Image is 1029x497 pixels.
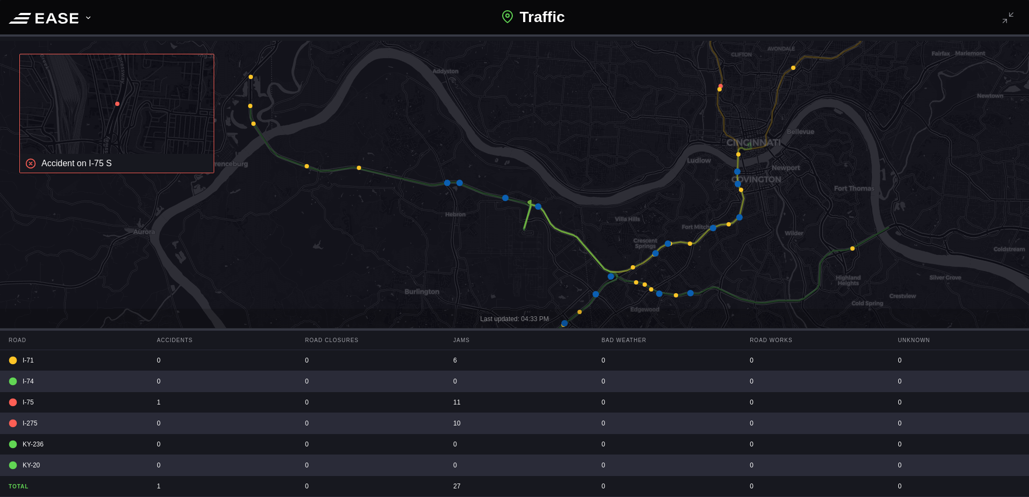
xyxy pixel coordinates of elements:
div: I-75 [9,397,131,407]
div: 0 [593,434,732,455]
div: 0 [741,476,880,496]
div: 0 [297,371,436,392]
div: Bad Weather [593,331,732,350]
div: 0 [297,413,436,434]
div: 0 [445,434,584,455]
div: 0 [593,392,732,413]
div: 0 [593,455,732,475]
div: 0 [890,434,1029,455]
div: 0 [148,455,287,475]
div: 6 [445,350,584,371]
div: I-74 [9,377,131,386]
div: 0 [297,350,436,371]
div: 0 [297,392,436,413]
div: Unknown [890,331,1029,350]
p: Accident on I-75 S [41,157,214,170]
div: 0 [148,413,287,434]
div: 0 [890,392,1029,413]
div: 1 [148,476,287,496]
div: 0 [890,350,1029,371]
div: 10 [445,413,584,434]
div: 1 [148,392,287,413]
div: 0 [890,413,1029,434]
div: 0 [593,476,732,496]
div: 0 [593,350,732,371]
div: Jams [445,331,584,350]
div: 0 [890,476,1029,496]
div: Road Works [741,331,880,350]
div: 0 [297,476,436,496]
div: I-275 [9,418,131,428]
div: 0 [148,350,287,371]
div: Road Closures [297,331,436,350]
div: 0 [890,455,1029,475]
div: 0 [297,434,436,455]
div: KY-236 [9,439,131,449]
div: 0 [445,455,584,475]
div: KY-20 [9,460,131,470]
h1: Traffic [501,6,565,29]
div: 0 [741,350,880,371]
div: 0 [445,371,584,392]
div: 11 [445,392,584,413]
div: 0 [741,455,880,475]
div: 0 [890,371,1029,392]
b: Total [9,482,131,491]
div: 0 [741,434,880,455]
div: Accidents [148,331,287,350]
div: 0 [148,371,287,392]
div: I-71 [9,356,131,365]
div: 0 [148,434,287,455]
div: 0 [741,392,880,413]
div: 0 [297,455,436,475]
div: 0 [741,371,880,392]
div: 0 [593,371,732,392]
div: 27 [445,476,584,496]
div: 0 [741,413,880,434]
div: 0 [593,413,732,434]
